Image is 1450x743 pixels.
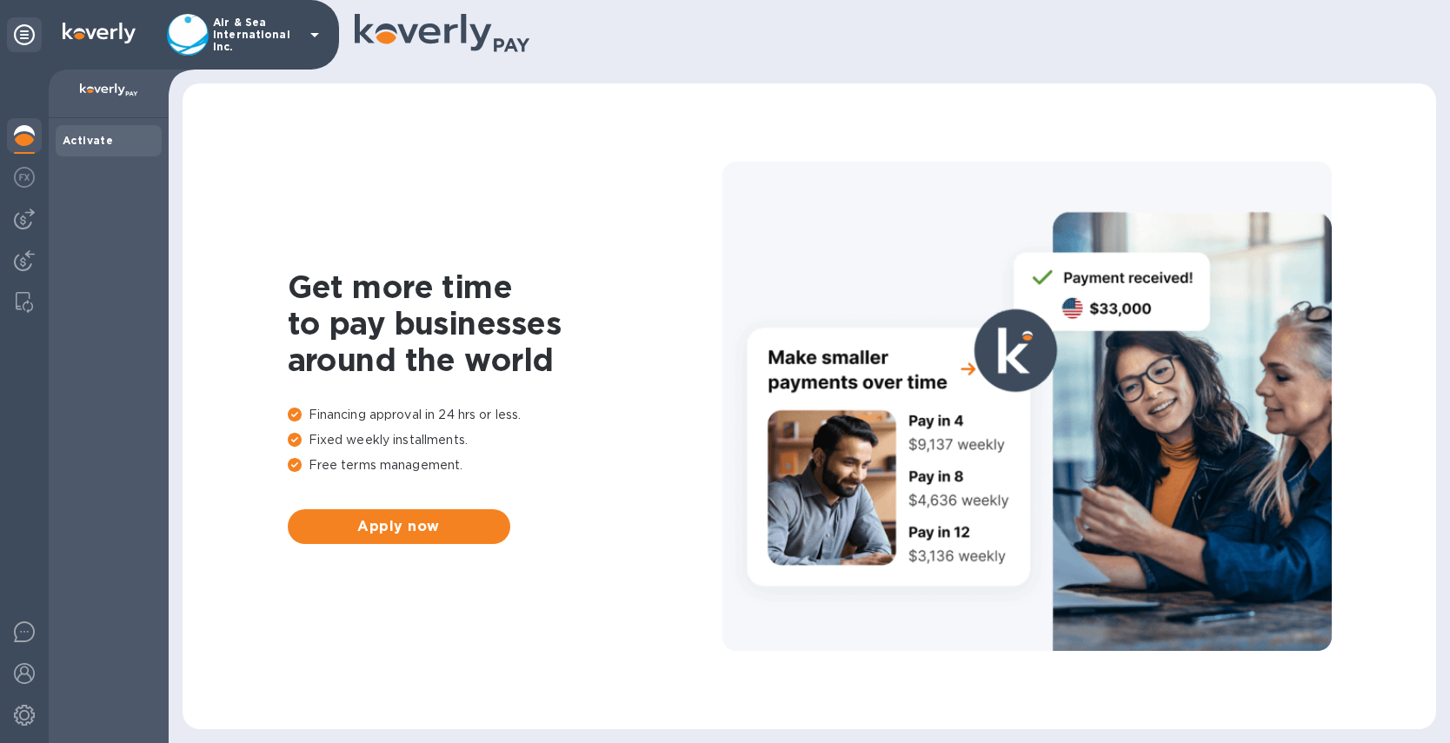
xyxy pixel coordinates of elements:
[7,17,42,52] div: Unpin categories
[213,17,300,53] p: Air & Sea International Inc.
[288,431,722,449] p: Fixed weekly installments.
[288,269,722,378] h1: Get more time to pay businesses around the world
[288,406,722,424] p: Financing approval in 24 hrs or less.
[288,456,722,474] p: Free terms management.
[63,23,136,43] img: Logo
[14,167,35,188] img: Foreign exchange
[302,516,496,537] span: Apply now
[288,509,510,544] button: Apply now
[63,134,113,147] b: Activate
